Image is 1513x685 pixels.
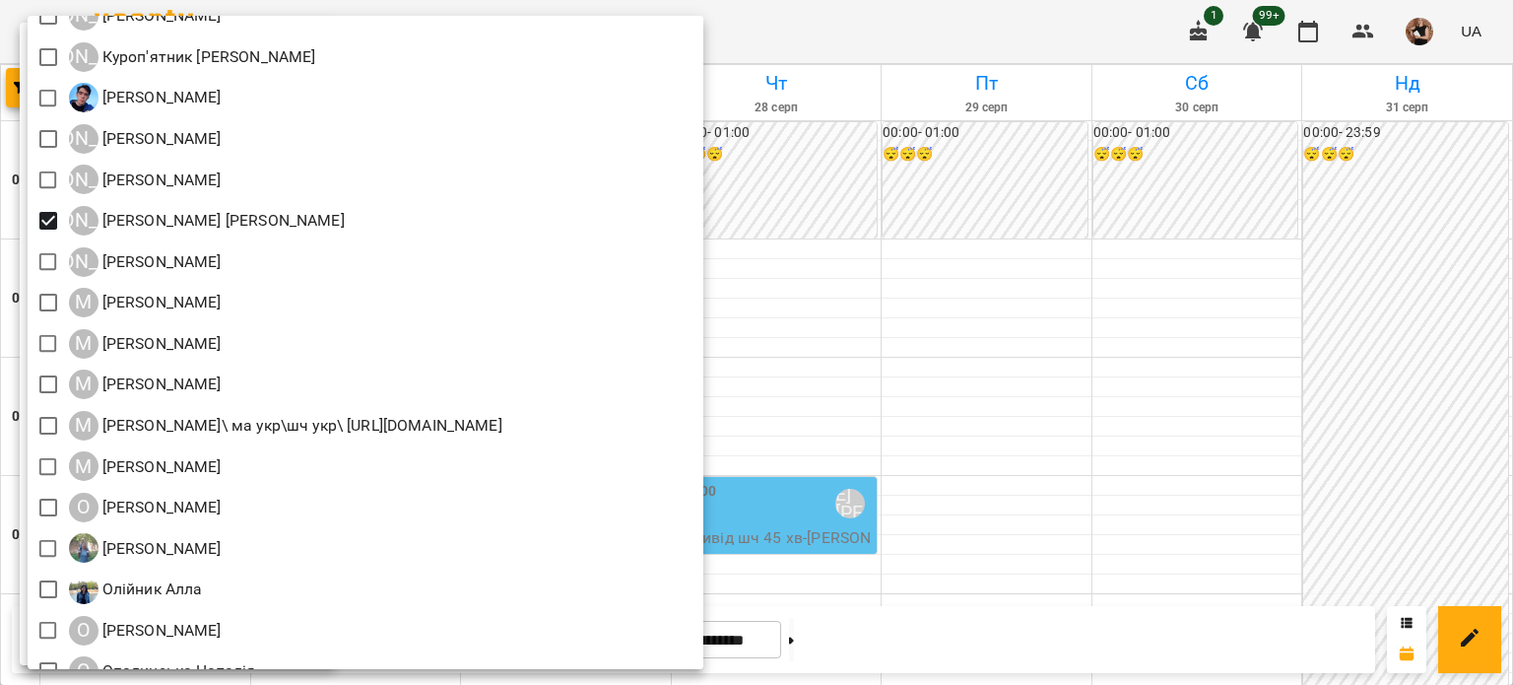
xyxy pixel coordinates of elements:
div: О [69,493,99,522]
div: [PERSON_NAME] [69,124,99,154]
div: М [69,288,99,317]
p: [PERSON_NAME] [99,169,222,192]
a: М [PERSON_NAME] [69,451,222,481]
a: Л [PERSON_NAME] [69,83,222,112]
p: [PERSON_NAME] [99,373,222,396]
div: Лісняк Оксана [69,247,222,277]
a: М [PERSON_NAME] [69,370,222,399]
a: [PERSON_NAME] [PERSON_NAME] [69,165,222,194]
div: М [69,370,99,399]
a: М [PERSON_NAME] [69,329,222,359]
div: Оладько Марія [69,533,222,563]
p: Куроп'ятник [PERSON_NAME] [99,45,316,69]
div: Куроп'ятник Ольга [69,42,316,72]
a: О [PERSON_NAME] [69,616,222,646]
div: Луньова Ганна [69,165,222,194]
div: Оксана Ушакова [69,493,222,522]
div: Мойсук Надія\ ма укр\шч укр\ https://us06web.zoom.us/j/84559859332 [69,411,502,441]
a: [PERSON_NAME] Куроп'ятник [PERSON_NAME] [69,42,316,72]
p: [PERSON_NAME] [99,455,222,479]
div: Олійник Валентин [69,616,222,646]
div: [PERSON_NAME] [69,1,99,31]
div: [PERSON_NAME] [69,206,99,236]
div: Мосюра Лариса [69,451,222,481]
a: [PERSON_NAME] [PERSON_NAME] [69,247,222,277]
p: Опалинська Наталія [99,659,256,683]
div: Марина Альхімович [69,288,222,317]
a: О Олійник Алла [69,575,203,604]
img: Л [69,83,99,112]
div: [PERSON_NAME] [69,165,99,194]
p: [PERSON_NAME] [PERSON_NAME] [99,209,345,233]
div: Литвин Галина [69,124,222,154]
p: [PERSON_NAME]\ ма укр\шч укр\ [URL][DOMAIN_NAME] [99,414,502,438]
div: Медюх Руслана [69,370,222,399]
div: Курбанова Софія [69,1,222,31]
div: М [69,411,99,441]
div: М [69,329,99,359]
img: О [69,533,99,563]
p: [PERSON_NAME] [99,86,222,109]
a: О [PERSON_NAME] [69,533,222,563]
p: [PERSON_NAME] [99,496,222,519]
a: [PERSON_NAME] [PERSON_NAME] [69,1,222,31]
div: Матвійчук Богдана [69,329,222,359]
a: М [PERSON_NAME]\ ма укр\шч укр\ [URL][DOMAIN_NAME] [69,411,502,441]
p: [PERSON_NAME] [99,4,222,28]
p: [PERSON_NAME] [99,291,222,314]
p: [PERSON_NAME] [99,250,222,274]
div: О [69,616,99,646]
p: [PERSON_NAME] [99,619,222,643]
a: О [PERSON_NAME] [69,493,222,522]
a: [PERSON_NAME] [PERSON_NAME] [69,124,222,154]
img: О [69,575,99,604]
p: [PERSON_NAME] [99,127,222,151]
div: [PERSON_NAME] [69,247,99,277]
div: М [69,451,99,481]
p: [PERSON_NAME] [99,332,222,356]
a: М [PERSON_NAME] [69,288,222,317]
div: Ліпатьєва Ольга [69,206,345,236]
p: [PERSON_NAME] [99,537,222,561]
div: [PERSON_NAME] [69,42,99,72]
p: Олійник Алла [99,578,203,601]
div: Легоша Олексій [69,83,222,112]
div: Олійник Алла [69,575,203,604]
a: [PERSON_NAME] [PERSON_NAME] [PERSON_NAME] [69,206,345,236]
